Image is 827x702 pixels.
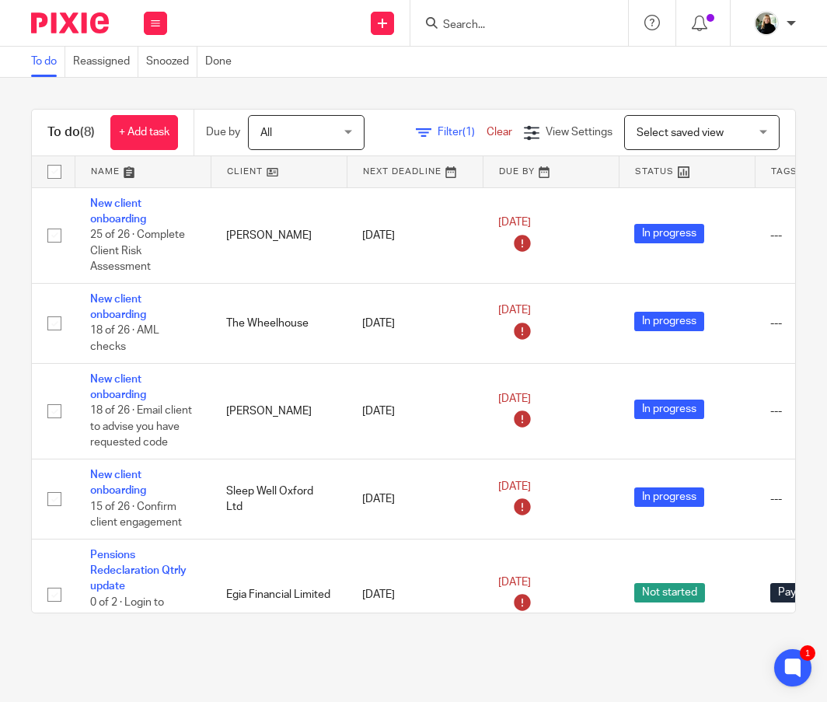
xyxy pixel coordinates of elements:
[211,459,347,540] td: Sleep Well Oxford Ltd
[347,459,483,540] td: [DATE]
[206,124,240,140] p: Due by
[205,47,239,77] a: Done
[347,187,483,283] td: [DATE]
[347,283,483,363] td: [DATE]
[634,583,705,602] span: Not started
[498,306,531,316] span: [DATE]
[800,645,815,661] div: 1
[498,481,531,492] span: [DATE]
[771,167,797,176] span: Tags
[634,312,704,331] span: In progress
[90,597,194,640] span: 0 of 2 · Login to Pensions Declaration Website
[211,539,347,651] td: Egia Financial Limited
[498,218,531,229] span: [DATE]
[637,127,724,138] span: Select saved view
[47,124,95,141] h1: To do
[90,198,146,225] a: New client onboarding
[90,501,182,529] span: 15 of 26 · Confirm client engagement
[90,470,146,496] a: New client onboarding
[90,550,187,592] a: Pensions Redeclaration Qtrly update
[754,11,779,36] img: %233%20-%20Judi%20-%20HeadshotPro.png
[90,294,146,320] a: New client onboarding
[110,115,178,150] a: + Add task
[546,127,612,138] span: View Settings
[31,47,65,77] a: To do
[634,400,704,419] span: In progress
[438,127,487,138] span: Filter
[634,487,704,507] span: In progress
[211,363,347,459] td: [PERSON_NAME]
[260,127,272,138] span: All
[90,326,159,353] span: 18 of 26 · AML checks
[347,539,483,651] td: [DATE]
[211,283,347,363] td: The Wheelhouse
[146,47,197,77] a: Snoozed
[498,393,531,404] span: [DATE]
[498,577,531,588] span: [DATE]
[80,126,95,138] span: (8)
[347,363,483,459] td: [DATE]
[90,374,146,400] a: New client onboarding
[90,406,192,449] span: 18 of 26 · Email client to advise you have requested code
[770,583,818,602] span: Payroll
[211,187,347,283] td: [PERSON_NAME]
[462,127,475,138] span: (1)
[31,12,109,33] img: Pixie
[73,47,138,77] a: Reassigned
[634,224,704,243] span: In progress
[487,127,512,138] a: Clear
[441,19,581,33] input: Search
[90,229,185,272] span: 25 of 26 · Complete Client Risk Assessment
